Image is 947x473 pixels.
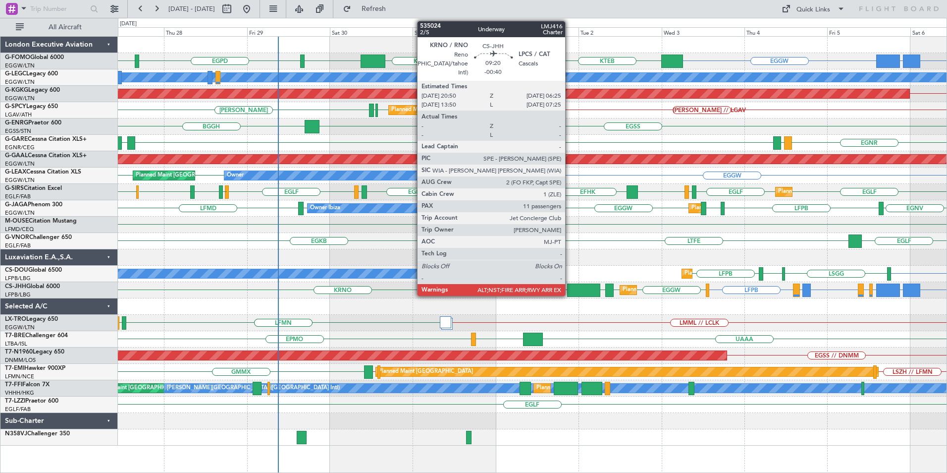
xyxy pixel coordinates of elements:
[5,284,26,290] span: CS-JHH
[5,389,34,397] a: VHHH/HKG
[5,202,28,208] span: G-JAGA
[778,184,934,199] div: Planned Maint [GEOGRAPHIC_DATA] ([GEOGRAPHIC_DATA])
[5,55,64,60] a: G-FOMOGlobal 6000
[136,168,292,183] div: Planned Maint [GEOGRAPHIC_DATA] ([GEOGRAPHIC_DATA])
[5,267,28,273] span: CS-DOU
[5,136,87,142] a: G-GARECessna Citation XLS+
[391,103,505,118] div: Planned Maint Athens ([PERSON_NAME] Intl)
[5,185,62,191] a: G-SIRSCitation Excel
[5,365,65,371] a: T7-EMIHawker 900XP
[5,202,62,208] a: G-JAGAPhenom 300
[5,55,30,60] span: G-FOMO
[5,333,25,339] span: T7-BRE
[26,24,105,31] span: All Aircraft
[120,20,137,28] div: [DATE]
[5,316,26,322] span: LX-TRO
[5,218,29,224] span: M-OUSE
[227,168,244,183] div: Owner
[5,193,31,200] a: EGLF/FAB
[5,242,31,249] a: EGLF/FAB
[5,324,35,331] a: EGGW/LTN
[5,406,31,413] a: EGLF/FAB
[5,62,35,69] a: EGGW/LTN
[5,185,24,191] span: G-SIRS
[5,104,58,110] a: G-SPCYLegacy 650
[167,381,340,396] div: [PERSON_NAME][GEOGRAPHIC_DATA] ([GEOGRAPHIC_DATA] Intl)
[164,27,247,36] div: Thu 28
[5,235,29,240] span: G-VNOR
[5,153,28,159] span: G-GAAL
[691,201,847,216] div: Planned Maint [GEOGRAPHIC_DATA] ([GEOGRAPHIC_DATA])
[5,209,35,217] a: EGGW/LTN
[744,27,827,36] div: Thu 4
[353,5,395,12] span: Refresh
[536,381,702,396] div: Planned Maint [GEOGRAPHIC_DATA] ([GEOGRAPHIC_DATA] Intl)
[777,1,850,17] button: Quick Links
[5,382,22,388] span: T7-FFI
[497,20,514,28] div: [DATE]
[81,27,164,36] div: Wed 27
[796,5,830,15] div: Quick Links
[5,78,35,86] a: EGGW/LTN
[5,177,35,184] a: EGGW/LTN
[5,356,36,364] a: DNMM/LOS
[5,136,28,142] span: G-GARE
[5,87,60,93] a: G-KGKGLegacy 600
[5,431,70,437] a: N358VJChallenger 350
[5,340,27,348] a: LTBA/ISL
[5,398,25,404] span: T7-LZZI
[5,267,62,273] a: CS-DOUGlobal 6500
[5,160,35,168] a: EGGW/LTN
[5,169,26,175] span: G-LEAX
[5,218,77,224] a: M-OUSECitation Mustang
[413,27,495,36] div: Sun 31
[310,201,340,216] div: Owner Ibiza
[5,144,35,151] a: EGNR/CEG
[5,382,50,388] a: T7-FFIFalcon 7X
[5,349,64,355] a: T7-N1960Legacy 650
[662,27,744,36] div: Wed 3
[496,27,579,36] div: Mon 1
[623,283,779,297] div: Planned Maint [GEOGRAPHIC_DATA] ([GEOGRAPHIC_DATA])
[5,373,34,380] a: LFMN/NCE
[5,71,58,77] a: G-LEGCLegacy 600
[247,27,330,36] div: Fri 29
[5,87,28,93] span: G-KGKG
[168,4,215,13] span: [DATE] - [DATE]
[5,291,31,298] a: LFPB/LBG
[579,27,661,36] div: Tue 2
[338,1,398,17] button: Refresh
[5,431,27,437] span: N358VJ
[5,365,24,371] span: T7-EMI
[5,226,34,233] a: LFMD/CEQ
[5,95,35,102] a: EGGW/LTN
[5,398,58,404] a: T7-LZZIPraetor 600
[5,120,61,126] a: G-ENRGPraetor 600
[5,71,26,77] span: G-LEGC
[827,27,910,36] div: Fri 5
[5,104,26,110] span: G-SPCY
[378,364,473,379] div: Planned Maint [GEOGRAPHIC_DATA]
[5,284,60,290] a: CS-JHHGlobal 6000
[5,120,28,126] span: G-ENRG
[11,19,107,35] button: All Aircraft
[5,333,68,339] a: T7-BREChallenger 604
[5,235,72,240] a: G-VNORChallenger 650
[5,111,32,118] a: LGAV/ATH
[330,27,413,36] div: Sat 30
[5,127,31,135] a: EGSS/STN
[30,1,87,16] input: Trip Number
[5,153,87,159] a: G-GAALCessna Citation XLS+
[5,275,31,282] a: LFPB/LBG
[684,266,841,281] div: Planned Maint [GEOGRAPHIC_DATA] ([GEOGRAPHIC_DATA])
[5,169,81,175] a: G-LEAXCessna Citation XLS
[5,349,33,355] span: T7-N1960
[5,316,58,322] a: LX-TROLegacy 650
